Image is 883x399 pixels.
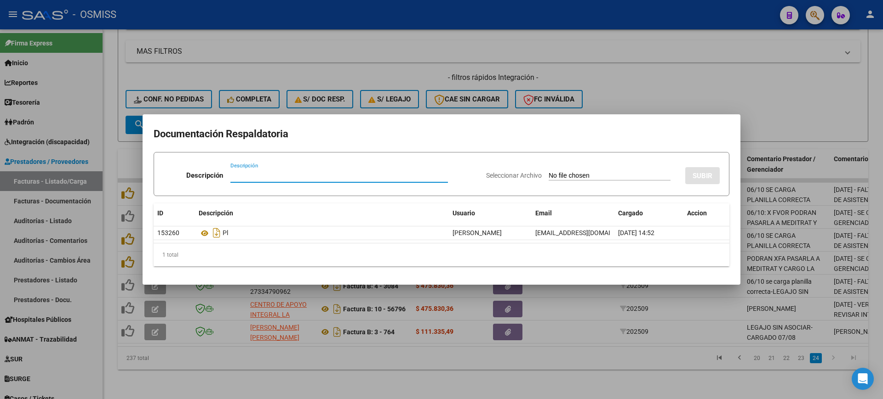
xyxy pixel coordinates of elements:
[157,209,163,217] span: ID
[693,172,712,180] span: SUBIR
[154,203,195,223] datatable-header-cell: ID
[535,229,637,236] span: [EMAIL_ADDRESS][DOMAIN_NAME]
[685,167,720,184] button: SUBIR
[618,229,654,236] span: [DATE] 14:52
[154,125,729,143] h2: Documentación Respaldatoria
[683,203,729,223] datatable-header-cell: Accion
[535,209,552,217] span: Email
[211,225,223,240] i: Descargar documento
[453,229,502,236] span: [PERSON_NAME]
[486,172,542,179] span: Seleccionar Archivo
[618,209,643,217] span: Cargado
[449,203,532,223] datatable-header-cell: Usuario
[199,225,445,240] div: Pl
[852,368,874,390] div: Open Intercom Messenger
[154,243,729,266] div: 1 total
[157,229,179,236] span: 153260
[614,203,683,223] datatable-header-cell: Cargado
[532,203,614,223] datatable-header-cell: Email
[186,170,223,181] p: Descripción
[687,209,707,217] span: Accion
[199,209,233,217] span: Descripción
[195,203,449,223] datatable-header-cell: Descripción
[453,209,475,217] span: Usuario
